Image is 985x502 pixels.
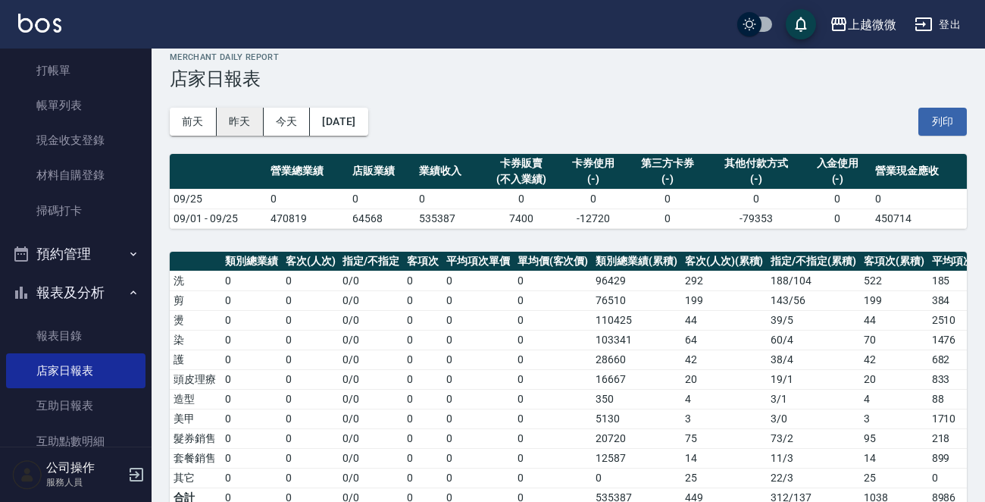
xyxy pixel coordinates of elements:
[282,428,339,448] td: 0
[860,468,928,488] td: 25
[264,108,311,136] button: 今天
[681,310,768,330] td: 44
[442,468,514,488] td: 0
[221,271,282,290] td: 0
[767,271,860,290] td: 188 / 104
[483,189,560,209] td: 0
[871,189,967,209] td: 0
[631,155,705,171] div: 第三方卡券
[6,318,145,353] a: 報表目錄
[592,369,681,389] td: 16667
[339,310,403,330] td: 0 / 0
[592,428,681,448] td: 20720
[442,350,514,369] td: 0
[848,15,896,34] div: 上越微微
[221,428,282,448] td: 0
[808,171,868,187] div: (-)
[349,154,416,190] th: 店販業績
[349,189,416,209] td: 0
[681,290,768,310] td: 199
[339,409,403,428] td: 0 / 0
[708,209,804,228] td: -79353
[564,171,624,187] div: (-)
[860,428,928,448] td: 95
[221,350,282,369] td: 0
[860,271,928,290] td: 522
[221,369,282,389] td: 0
[339,252,403,271] th: 指定/不指定
[6,123,145,158] a: 現金收支登錄
[6,388,145,423] a: 互助日報表
[18,14,61,33] img: Logo
[767,428,860,448] td: 73 / 2
[282,409,339,428] td: 0
[170,448,221,468] td: 套餐銷售
[170,409,221,428] td: 美甲
[860,389,928,409] td: 4
[804,189,871,209] td: 0
[403,428,442,448] td: 0
[681,448,768,468] td: 14
[514,310,593,330] td: 0
[860,369,928,389] td: 20
[282,271,339,290] td: 0
[681,409,768,428] td: 3
[767,330,860,350] td: 60 / 4
[339,468,403,488] td: 0 / 0
[6,53,145,88] a: 打帳單
[282,448,339,468] td: 0
[442,369,514,389] td: 0
[170,369,221,389] td: 頭皮理療
[681,350,768,369] td: 42
[767,290,860,310] td: 143 / 56
[514,252,593,271] th: 單均價(客次價)
[442,389,514,409] td: 0
[282,310,339,330] td: 0
[221,448,282,468] td: 0
[712,171,800,187] div: (-)
[349,209,416,228] td: 64568
[170,350,221,369] td: 護
[860,252,928,271] th: 客項次(累積)
[592,290,681,310] td: 76510
[403,389,442,409] td: 0
[908,11,967,39] button: 登出
[6,193,145,228] a: 掃碼打卡
[681,468,768,488] td: 25
[46,460,124,475] h5: 公司操作
[267,189,348,209] td: 0
[808,155,868,171] div: 入金使用
[592,330,681,350] td: 103341
[824,9,902,40] button: 上越微微
[681,271,768,290] td: 292
[483,209,560,228] td: 7400
[339,330,403,350] td: 0 / 0
[592,389,681,409] td: 350
[12,460,42,490] img: Person
[170,189,267,209] td: 09/25
[631,171,705,187] div: (-)
[592,409,681,428] td: 5130
[712,155,800,171] div: 其他付款方式
[282,252,339,271] th: 客次(人次)
[767,389,860,409] td: 3 / 1
[514,290,593,310] td: 0
[514,369,593,389] td: 0
[170,330,221,350] td: 染
[6,158,145,193] a: 材料自購登錄
[486,155,556,171] div: 卡券販賣
[6,353,145,388] a: 店家日報表
[282,290,339,310] td: 0
[860,350,928,369] td: 42
[403,252,442,271] th: 客項次
[767,252,860,271] th: 指定/不指定(累積)
[339,369,403,389] td: 0 / 0
[221,389,282,409] td: 0
[221,409,282,428] td: 0
[592,468,681,488] td: 0
[282,330,339,350] td: 0
[170,389,221,409] td: 造型
[282,468,339,488] td: 0
[6,234,145,274] button: 預約管理
[560,189,627,209] td: 0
